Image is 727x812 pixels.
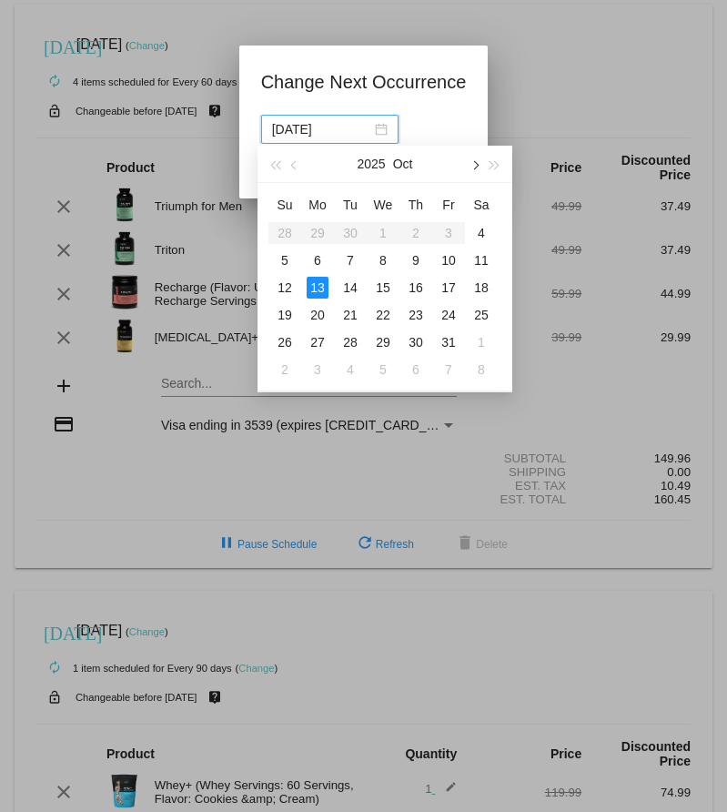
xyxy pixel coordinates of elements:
[261,67,467,96] h1: Change Next Occurrence
[268,301,301,329] td: 10/19/2025
[465,356,498,383] td: 11/8/2025
[405,331,427,353] div: 30
[438,304,459,326] div: 24
[405,277,427,299] div: 16
[465,301,498,329] td: 10/25/2025
[432,356,465,383] td: 11/7/2025
[438,331,459,353] div: 31
[268,247,301,274] td: 10/5/2025
[307,277,328,299] div: 13
[470,222,492,244] div: 4
[274,331,296,353] div: 26
[405,304,427,326] div: 23
[307,359,328,381] div: 3
[464,146,484,182] button: Next month (PageDown)
[470,249,492,271] div: 11
[399,329,432,356] td: 10/30/2025
[274,359,296,381] div: 2
[339,331,361,353] div: 28
[399,301,432,329] td: 10/23/2025
[272,119,371,139] input: Select date
[432,190,465,219] th: Fri
[438,249,459,271] div: 10
[367,190,399,219] th: Wed
[438,277,459,299] div: 17
[334,247,367,274] td: 10/7/2025
[265,146,285,182] button: Last year (Control + left)
[465,247,498,274] td: 10/11/2025
[432,329,465,356] td: 10/31/2025
[285,146,305,182] button: Previous month (PageUp)
[339,249,361,271] div: 7
[334,301,367,329] td: 10/21/2025
[367,274,399,301] td: 10/15/2025
[301,356,334,383] td: 11/3/2025
[372,304,394,326] div: 22
[339,277,361,299] div: 14
[367,247,399,274] td: 10/8/2025
[432,274,465,301] td: 10/17/2025
[399,190,432,219] th: Thu
[372,249,394,271] div: 8
[432,247,465,274] td: 10/10/2025
[334,190,367,219] th: Tue
[465,329,498,356] td: 11/1/2025
[470,277,492,299] div: 18
[301,274,334,301] td: 10/13/2025
[358,146,386,182] button: 2025
[301,301,334,329] td: 10/20/2025
[470,359,492,381] div: 8
[465,190,498,219] th: Sat
[268,274,301,301] td: 10/12/2025
[372,331,394,353] div: 29
[399,247,432,274] td: 10/9/2025
[372,277,394,299] div: 15
[268,329,301,356] td: 10/26/2025
[465,219,498,247] td: 10/4/2025
[334,356,367,383] td: 11/4/2025
[367,329,399,356] td: 10/29/2025
[470,331,492,353] div: 1
[432,301,465,329] td: 10/24/2025
[367,301,399,329] td: 10/22/2025
[268,190,301,219] th: Sun
[307,304,328,326] div: 20
[307,249,328,271] div: 6
[438,359,459,381] div: 7
[307,331,328,353] div: 27
[334,274,367,301] td: 10/14/2025
[372,359,394,381] div: 5
[339,359,361,381] div: 4
[301,190,334,219] th: Mon
[393,146,413,182] button: Oct
[339,304,361,326] div: 21
[470,304,492,326] div: 25
[268,356,301,383] td: 11/2/2025
[274,304,296,326] div: 19
[301,329,334,356] td: 10/27/2025
[465,274,498,301] td: 10/18/2025
[399,274,432,301] td: 10/16/2025
[485,146,505,182] button: Next year (Control + right)
[274,277,296,299] div: 12
[405,359,427,381] div: 6
[334,329,367,356] td: 10/28/2025
[301,247,334,274] td: 10/6/2025
[367,356,399,383] td: 11/5/2025
[405,249,427,271] div: 9
[274,249,296,271] div: 5
[399,356,432,383] td: 11/6/2025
